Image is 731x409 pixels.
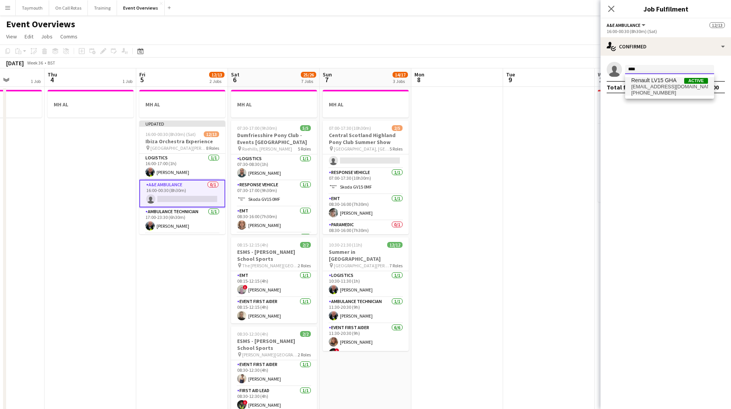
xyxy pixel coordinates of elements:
app-job-card: Updated16:00-00:30 (8h30m) (Sat)12/13Ibiza Orchestra Experience [GEOGRAPHIC_DATA][PERSON_NAME], [... [139,121,225,234]
span: ! [243,285,248,290]
div: 1 Job [31,78,41,84]
a: Edit [21,31,36,41]
app-card-role: Paramedic0/112:00-16:00 (4h) [598,176,684,202]
div: 3 Jobs [393,78,408,84]
span: Sun [323,71,332,78]
span: 08:15-12:15 (4h) [237,242,268,248]
span: 14/17 [393,72,408,78]
span: 5 Roles [298,146,311,152]
app-job-card: 12:00-16:00 (4h)2/3Scottish Rugby - Girls S1-4 Festival Perthshire RFC, Gannochy Sports Pavilion3... [598,90,684,202]
app-card-role: Logistics1/110:30-11:30 (1h)[PERSON_NAME] [323,271,409,297]
span: +447944048882 [631,90,708,96]
span: 12/12 [387,242,403,248]
a: Jobs [38,31,56,41]
span: ! [335,348,339,353]
span: 5 Roles [389,146,403,152]
span: 7 [322,75,332,84]
span: Wed [598,71,608,78]
div: 1 Job [122,78,132,84]
app-card-role: Paramedic0/108:30-16:00 (7h30m) [323,220,409,247]
span: aslgha02@alphamedscotland.co.uk [631,84,708,90]
app-card-role: Ambulance Technician1/111:30-20:30 (9h)[PERSON_NAME] [323,297,409,323]
app-card-role: Response Vehicle1/107:30-17:00 (9h30m)Skoda GV15 0MF [231,180,317,207]
span: 2 Roles [298,263,311,268]
span: 8 Roles [206,145,219,151]
button: Training [88,0,117,15]
span: The [PERSON_NAME][GEOGRAPHIC_DATA] [242,263,298,268]
span: Renault LV15 GHA [631,77,677,84]
span: 8 [413,75,424,84]
app-card-role: EMT1/108:15-12:15 (4h)![PERSON_NAME] [231,271,317,297]
app-card-role: Event First Aider6/611:30-20:30 (9h)[PERSON_NAME]![PERSON_NAME] [323,323,409,405]
app-card-role: EMT1/108:30-16:00 (7h30m)[PERSON_NAME] [231,207,317,233]
div: 2 Jobs [210,78,224,84]
div: 07:30-17:00 (9h30m)5/5Dumfriesshire Pony Club - Events [GEOGRAPHIC_DATA] Raehills, [PERSON_NAME]5... [231,121,317,234]
div: 16:00-00:30 (8h30m) (Sat) [607,28,725,34]
span: 9 [505,75,515,84]
span: 7 Roles [389,263,403,268]
span: 10 [597,75,608,84]
span: 2 Roles [298,352,311,358]
button: Event Overviews [117,0,165,15]
app-card-role: Event First Aider1/108:15-12:15 (4h)[PERSON_NAME] [231,297,317,323]
div: Total fee [607,83,633,91]
span: 08:30-12:30 (4h) [237,331,268,337]
span: 2/2 [300,331,311,337]
span: 2/2 [300,242,311,248]
app-card-role: A&E Ambulance0/116:00-00:30 (8h30m) [139,180,225,207]
app-card-role: Logistics1/116:00-17:00 (1h)[PERSON_NAME] [139,154,225,180]
app-card-role: EMT1/112:00-16:00 (4h)[PERSON_NAME] [598,124,684,150]
h3: Ibiza Orchestra Experience [139,138,225,145]
div: BST [48,60,55,66]
span: 07:00-17:30 (10h30m) [329,125,371,131]
span: 5 [138,75,145,84]
span: 12/13 [209,72,224,78]
app-card-role: Event First Aider1/112:00-16:00 (4h)[PERSON_NAME] [598,150,684,176]
span: 12/13 [710,22,725,28]
span: A&E Ambulance [607,22,640,28]
span: 10:30-21:30 (11h) [329,242,362,248]
app-card-role: EMT1/108:30-16:00 (7h30m)[PERSON_NAME] [323,194,409,220]
span: 6 [230,75,239,84]
span: View [6,33,17,40]
a: Comms [57,31,81,41]
button: On Call Rotas [49,0,88,15]
h3: MH AL [139,101,225,108]
span: [GEOGRAPHIC_DATA], [GEOGRAPHIC_DATA] [334,146,389,152]
span: 16:00-00:30 (8h30m) (Sat) [145,131,196,137]
app-job-card: 08:15-12:15 (4h)2/2ESMS - [PERSON_NAME] School Sports The [PERSON_NAME][GEOGRAPHIC_DATA]2 RolesEM... [231,237,317,323]
h3: Central Scotland Highland Pony Club Summer Show [323,132,409,146]
div: 7 Jobs [301,78,316,84]
h3: MH AL [231,101,317,108]
h3: Job Fulfilment [601,4,731,14]
div: Updated [139,121,225,127]
h1: Event Overviews [6,18,75,30]
span: [PERSON_NAME][GEOGRAPHIC_DATA] [242,352,298,358]
span: 5/5 [300,125,311,131]
div: [DATE] [6,59,24,67]
span: [GEOGRAPHIC_DATA][PERSON_NAME], [GEOGRAPHIC_DATA] [150,145,206,151]
span: Active [684,78,708,84]
app-card-role: Logistics0/107:00-08:30 (1h30m) [323,142,409,168]
app-job-card: MH AL [48,90,134,118]
div: MH AL [231,90,317,118]
app-job-card: MH AL [323,90,409,118]
div: Confirmed [601,37,731,56]
h3: Summer in [GEOGRAPHIC_DATA] [323,248,409,262]
h3: Scottish Rugby - Girls S1-4 Festival [598,101,684,115]
span: 07:30-17:00 (9h30m) [237,125,277,131]
span: 25/26 [301,72,316,78]
span: Tue [506,71,515,78]
span: Jobs [41,33,53,40]
div: MH AL [139,90,225,118]
app-card-role: Logistics1/107:30-08:30 (1h)[PERSON_NAME] [231,154,317,180]
app-job-card: 07:00-17:30 (10h30m)2/5Central Scotland Highland Pony Club Summer Show [GEOGRAPHIC_DATA], [GEOGRA... [323,121,409,234]
span: 2/5 [392,125,403,131]
span: Thu [48,71,57,78]
a: View [3,31,20,41]
span: 4 [46,75,57,84]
